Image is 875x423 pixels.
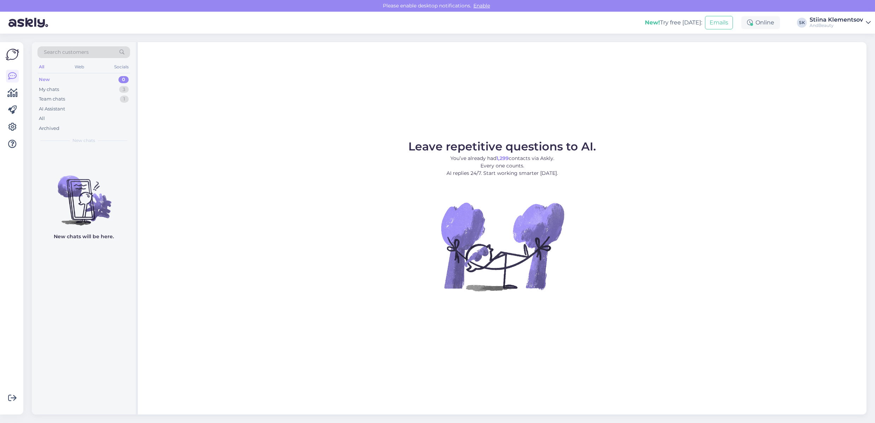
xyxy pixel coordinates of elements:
[408,139,596,153] span: Leave repetitive questions to AI.
[810,17,871,28] a: Stiina KlementsovAndBeauty
[6,48,19,61] img: Askly Logo
[741,16,780,29] div: Online
[39,115,45,122] div: All
[54,233,114,240] p: New chats will be here.
[120,96,129,103] div: 1
[496,155,509,161] b: 1,299
[39,125,59,132] div: Archived
[44,48,89,56] span: Search customers
[32,163,136,227] img: No chats
[408,155,596,177] p: You’ve already had contacts via Askly. Every one counts. AI replies 24/7. Start working smarter [...
[39,105,65,113] div: AI Assistant
[72,137,95,144] span: New chats
[810,23,863,28] div: AndBeauty
[73,62,86,72] div: Web
[39,96,65,103] div: Team chats
[39,86,59,93] div: My chats
[645,19,660,26] b: New!
[39,76,50,83] div: New
[113,62,130,72] div: Socials
[645,18,702,27] div: Try free [DATE]:
[37,62,46,72] div: All
[797,18,807,28] div: SK
[471,2,492,9] span: Enable
[119,86,129,93] div: 3
[118,76,129,83] div: 0
[705,16,733,29] button: Emails
[810,17,863,23] div: Stiina Klementsov
[439,183,566,310] img: No Chat active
